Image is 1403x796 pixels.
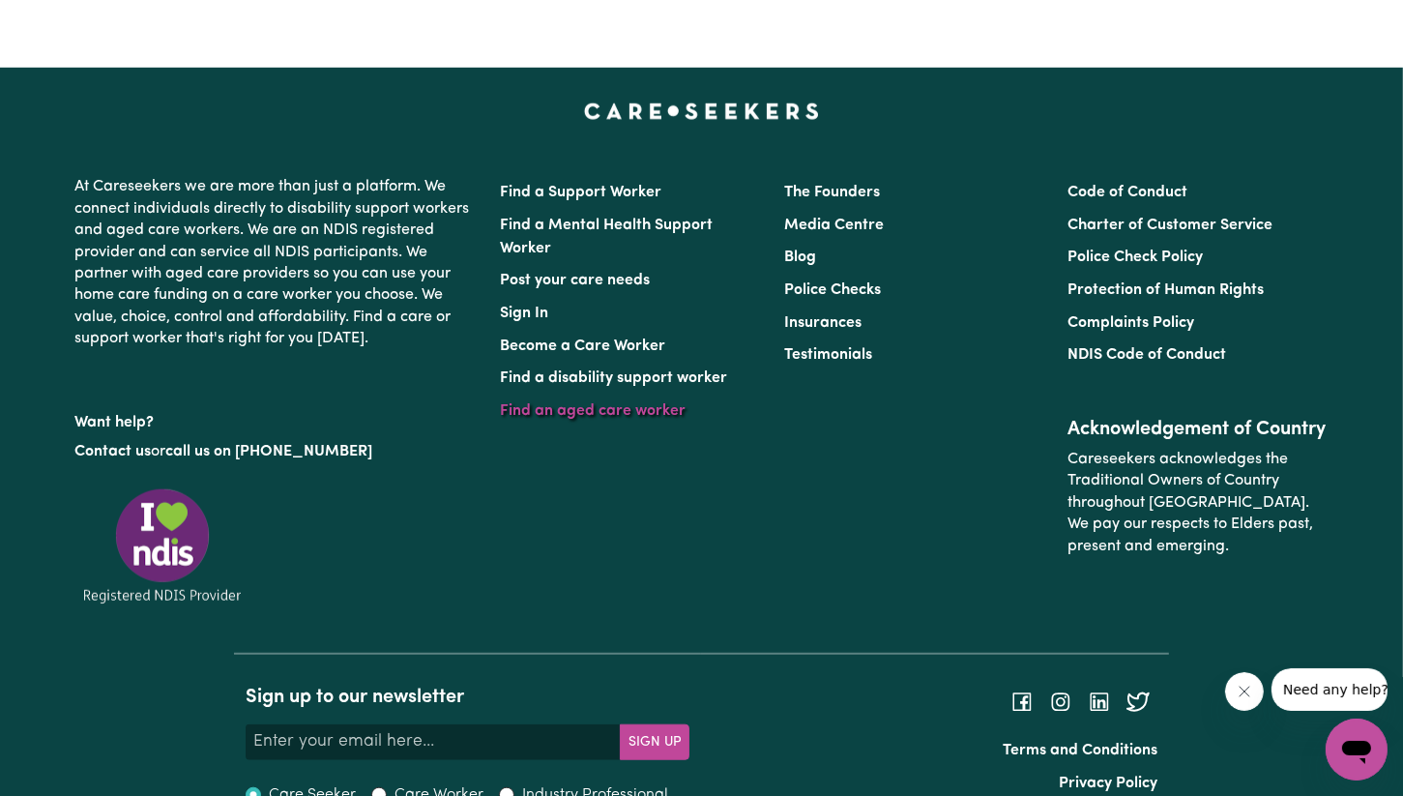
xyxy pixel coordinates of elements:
[501,218,714,256] a: Find a Mental Health Support Worker
[166,444,373,459] a: call us on [PHONE_NUMBER]
[501,403,687,419] a: Find an aged care worker
[784,282,881,298] a: Police Checks
[1126,694,1150,710] a: Follow Careseekers on Twitter
[1049,694,1072,710] a: Follow Careseekers on Instagram
[1067,418,1328,441] h2: Acknowledgement of Country
[501,339,666,354] a: Become a Care Worker
[1271,668,1388,711] iframe: Message from company
[501,306,549,321] a: Sign In
[75,168,478,357] p: At Careseekers we are more than just a platform. We connect individuals directly to disability su...
[501,185,662,200] a: Find a Support Worker
[784,347,872,363] a: Testimonials
[75,486,249,606] img: Registered NDIS provider
[784,185,880,200] a: The Founders
[620,724,689,759] button: Subscribe
[1326,719,1388,781] iframe: Button to launch messaging window
[1067,185,1187,200] a: Code of Conduct
[1067,218,1272,233] a: Charter of Customer Service
[246,724,622,759] input: Enter your email here...
[784,250,816,265] a: Blog
[584,103,819,118] a: Careseekers home page
[1067,347,1226,363] a: NDIS Code of Conduct
[12,14,117,29] span: Need any help?
[1067,282,1264,298] a: Protection of Human Rights
[1010,694,1034,710] a: Follow Careseekers on Facebook
[1059,776,1157,791] a: Privacy Policy
[1088,694,1111,710] a: Follow Careseekers on LinkedIn
[501,370,728,386] a: Find a disability support worker
[1225,672,1264,711] iframe: Close message
[246,686,690,709] h2: Sign up to our newsletter
[784,315,862,331] a: Insurances
[501,273,651,288] a: Post your care needs
[75,433,478,470] p: or
[1067,441,1328,565] p: Careseekers acknowledges the Traditional Owners of Country throughout [GEOGRAPHIC_DATA]. We pay o...
[1003,743,1157,758] a: Terms and Conditions
[1067,315,1194,331] a: Complaints Policy
[75,444,152,459] a: Contact us
[75,404,478,433] p: Want help?
[1067,250,1203,265] a: Police Check Policy
[784,218,884,233] a: Media Centre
